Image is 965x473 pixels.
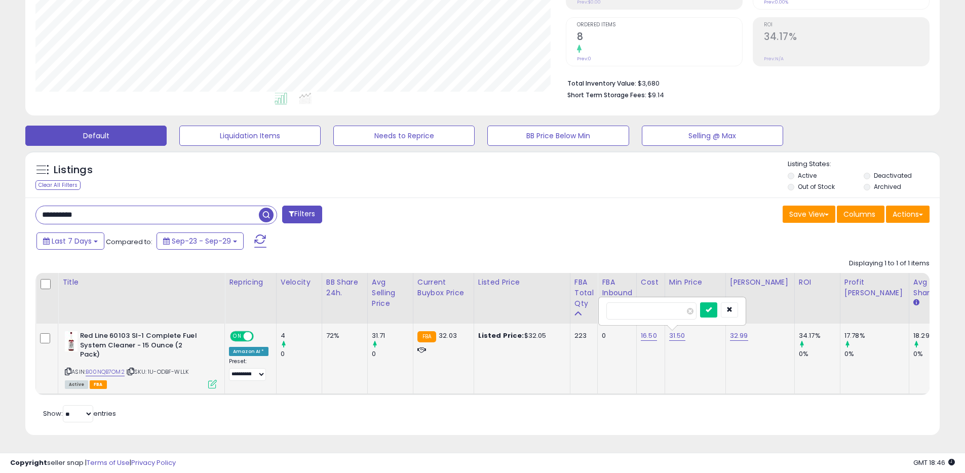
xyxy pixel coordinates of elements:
[62,277,220,288] div: Title
[65,331,217,387] div: ASIN:
[641,331,657,341] a: 16.50
[25,126,167,146] button: Default
[642,126,783,146] button: Selling @ Max
[574,277,594,309] div: FBA Total Qty
[844,349,909,359] div: 0%
[730,277,790,288] div: [PERSON_NAME]
[602,277,632,309] div: FBA inbound Qty
[35,180,81,190] div: Clear All Filters
[478,331,524,340] b: Listed Price:
[229,277,272,288] div: Repricing
[567,79,636,88] b: Total Inventory Value:
[874,182,901,191] label: Archived
[788,160,940,169] p: Listing States:
[577,56,591,62] small: Prev: 0
[372,331,413,340] div: 31.71
[730,331,748,341] a: 32.99
[179,126,321,146] button: Liquidation Items
[913,277,950,298] div: Avg BB Share
[567,76,922,89] li: $3,680
[106,237,152,247] span: Compared to:
[844,277,905,298] div: Profit [PERSON_NAME]
[157,232,244,250] button: Sep-23 - Sep-29
[798,182,835,191] label: Out of Stock
[648,90,664,100] span: $9.14
[172,236,231,246] span: Sep-23 - Sep-29
[764,31,929,45] h2: 34.17%
[10,458,47,467] strong: Copyright
[417,331,436,342] small: FBA
[87,458,130,467] a: Terms of Use
[372,277,409,309] div: Avg Selling Price
[669,277,721,288] div: Min Price
[282,206,322,223] button: Filters
[126,368,188,376] span: | SKU: 1U-ODBF-WLLK
[602,331,629,340] div: 0
[913,349,954,359] div: 0%
[874,171,912,180] label: Deactivated
[478,331,562,340] div: $32.05
[281,331,322,340] div: 4
[478,277,566,288] div: Listed Price
[36,232,104,250] button: Last 7 Days
[764,22,929,28] span: ROI
[86,368,125,376] a: B00NQB7OM2
[229,358,268,381] div: Preset:
[799,277,836,288] div: ROI
[799,349,840,359] div: 0%
[913,331,954,340] div: 18.29%
[281,277,318,288] div: Velocity
[231,332,244,341] span: ON
[65,380,88,389] span: All listings currently available for purchase on Amazon
[849,259,930,268] div: Displaying 1 to 1 of 1 items
[669,331,685,341] a: 31.50
[886,206,930,223] button: Actions
[90,380,107,389] span: FBA
[439,331,457,340] span: 32.03
[487,126,629,146] button: BB Price Below Min
[131,458,176,467] a: Privacy Policy
[798,171,817,180] label: Active
[764,56,784,62] small: Prev: N/A
[80,331,203,362] b: Red Line 60103 SI-1 Complete Fuel System Cleaner - 15 Ounce (2 Pack)
[844,331,909,340] div: 17.78%
[641,277,661,288] div: Cost
[372,349,413,359] div: 0
[417,277,470,298] div: Current Buybox Price
[333,126,475,146] button: Needs to Reprice
[252,332,268,341] span: OFF
[43,409,116,418] span: Show: entries
[65,331,78,351] img: 31q8fXzG3xL._SL40_.jpg
[577,31,742,45] h2: 8
[574,331,590,340] div: 223
[799,331,840,340] div: 34.17%
[843,209,875,219] span: Columns
[577,22,742,28] span: Ordered Items
[54,163,93,177] h5: Listings
[567,91,646,99] b: Short Term Storage Fees:
[326,331,360,340] div: 72%
[326,277,363,298] div: BB Share 24h.
[10,458,176,468] div: seller snap | |
[913,458,955,467] span: 2025-10-7 18:46 GMT
[837,206,884,223] button: Columns
[229,347,268,356] div: Amazon AI *
[281,349,322,359] div: 0
[783,206,835,223] button: Save View
[52,236,92,246] span: Last 7 Days
[913,298,919,307] small: Avg BB Share.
